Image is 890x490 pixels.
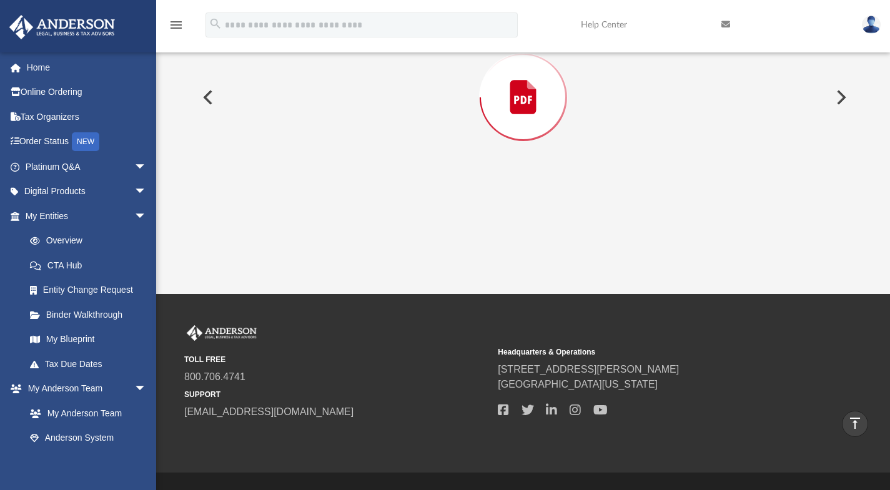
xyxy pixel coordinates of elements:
a: Digital Productsarrow_drop_down [9,179,166,204]
a: Binder Walkthrough [17,302,166,327]
a: Platinum Q&Aarrow_drop_down [9,154,166,179]
a: My Anderson Team [17,401,153,426]
button: Previous File [193,80,220,115]
span: arrow_drop_down [134,376,159,402]
img: Anderson Advisors Platinum Portal [6,15,119,39]
span: arrow_drop_down [134,154,159,180]
a: CTA Hub [17,253,166,278]
a: Home [9,55,166,80]
span: arrow_drop_down [134,203,159,229]
a: Online Ordering [9,80,166,105]
a: 800.706.4741 [184,371,245,382]
a: Tax Due Dates [17,351,166,376]
a: My Blueprint [17,327,159,352]
a: Order StatusNEW [9,129,166,155]
small: SUPPORT [184,389,489,400]
a: [GEOGRAPHIC_DATA][US_STATE] [498,379,658,390]
a: vertical_align_top [842,411,868,437]
div: NEW [72,132,99,151]
i: search [209,17,222,31]
i: vertical_align_top [848,416,863,431]
i: menu [169,17,184,32]
a: My Anderson Teamarrow_drop_down [9,376,159,401]
a: [EMAIL_ADDRESS][DOMAIN_NAME] [184,406,354,417]
a: Tax Organizers [9,104,166,129]
span: arrow_drop_down [134,179,159,205]
a: Overview [17,228,166,253]
a: menu [169,24,184,32]
a: Entity Change Request [17,278,166,303]
small: Headquarters & Operations [498,346,803,358]
a: [STREET_ADDRESS][PERSON_NAME] [498,364,679,375]
img: User Pic [862,16,881,34]
button: Next File [826,80,854,115]
img: Anderson Advisors Platinum Portal [184,325,259,341]
a: Anderson System [17,426,159,451]
a: My Entitiesarrow_drop_down [9,203,166,228]
small: TOLL FREE [184,354,489,365]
